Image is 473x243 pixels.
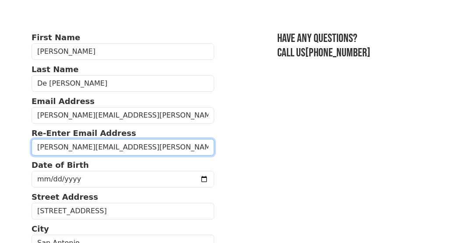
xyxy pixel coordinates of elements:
input: Street Address [32,203,214,219]
strong: Date of Birth [32,160,89,170]
strong: First Name [32,33,80,42]
input: Re-Enter Email Address [32,139,214,156]
a: [PHONE_NUMBER] [305,45,371,60]
strong: Re-Enter Email Address [32,128,136,138]
h3: Have any questions? [277,31,441,46]
input: First Name [32,43,214,60]
h3: Call us [277,46,441,60]
strong: City [32,224,49,233]
input: Last Name [32,75,214,92]
input: Email Address [32,107,214,124]
strong: Street Address [32,192,98,201]
strong: Last Name [32,65,78,74]
strong: Email Address [32,97,95,106]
